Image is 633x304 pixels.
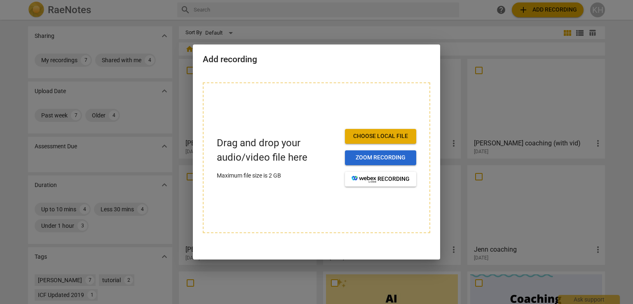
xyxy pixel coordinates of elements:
[217,171,338,180] p: Maximum file size is 2 GB
[203,54,430,65] h2: Add recording
[352,175,410,183] span: recording
[352,132,410,140] span: Choose local file
[217,136,338,165] p: Drag and drop your audio/video file here
[352,154,410,162] span: Zoom recording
